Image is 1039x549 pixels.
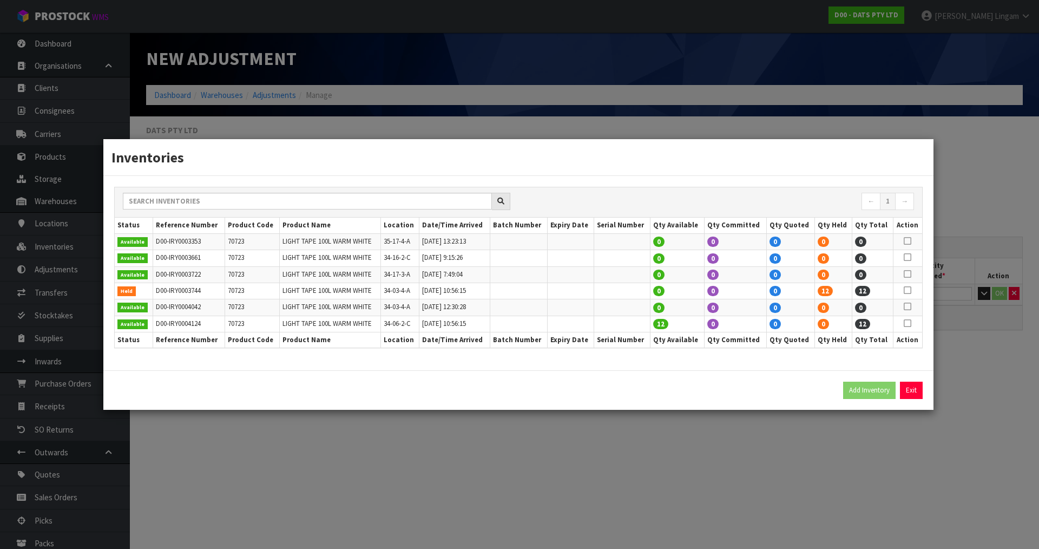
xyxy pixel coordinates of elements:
span: 0 [770,303,781,313]
span: 0 [707,303,719,313]
span: 0 [818,237,829,247]
th: Qty Available [650,332,705,348]
td: 34-16-2-C [380,250,419,266]
td: D00-IRY0004124 [153,316,225,332]
span: Available [117,303,148,312]
span: 0 [770,253,781,264]
td: LIGHT TAPE 100L WARM WHITE [279,250,380,266]
span: 0 [770,286,781,296]
td: D00-IRY0004042 [153,299,225,316]
button: Add Inventory [843,382,896,399]
span: 0 [707,286,719,296]
a: ← [862,193,880,210]
span: Available [117,270,148,280]
th: Batch Number [490,218,547,233]
th: Reference Number [153,218,225,233]
span: Held [117,286,136,296]
th: Product Code [225,332,279,348]
th: Qty Quoted [766,218,814,233]
th: Serial Number [594,218,650,233]
span: 0 [818,319,829,329]
td: 34-17-3-A [380,266,419,283]
span: 0 [653,270,665,280]
span: 0 [855,270,866,280]
span: 0 [770,270,781,280]
th: Action [893,218,922,233]
td: 34-03-4-A [380,299,419,316]
input: Search inventories [123,193,492,210]
td: [DATE] 7:49:04 [419,266,490,283]
th: Qty Committed [705,332,767,348]
th: Batch Number [490,332,547,348]
span: 0 [707,319,719,329]
td: LIGHT TAPE 100L WARM WHITE [279,316,380,332]
td: LIGHT TAPE 100L WARM WHITE [279,299,380,316]
td: [DATE] 10:56:15 [419,316,490,332]
th: Status [115,332,153,348]
span: 0 [818,253,829,264]
th: Reference Number [153,332,225,348]
td: 70723 [225,299,279,316]
td: [DATE] 13:23:13 [419,233,490,250]
td: D00-IRY0003722 [153,266,225,283]
th: Product Code [225,218,279,233]
span: 12 [653,319,668,329]
td: LIGHT TAPE 100L WARM WHITE [279,233,380,250]
th: Qty Total [852,218,893,233]
td: D00-IRY0003744 [153,283,225,299]
th: Qty Quoted [766,332,814,348]
td: 70723 [225,316,279,332]
td: 35-17-4-A [380,233,419,250]
td: LIGHT TAPE 100L WARM WHITE [279,266,380,283]
th: Qty Committed [705,218,767,233]
td: D00-IRY0003661 [153,250,225,266]
td: 34-03-4-A [380,283,419,299]
th: Date/Time Arrived [419,332,490,348]
th: Product Name [279,332,380,348]
th: Product Name [279,218,380,233]
td: LIGHT TAPE 100L WARM WHITE [279,283,380,299]
span: 0 [818,270,829,280]
span: Available [117,237,148,247]
th: Status [115,218,153,233]
span: 0 [855,253,866,264]
td: [DATE] 10:56:15 [419,283,490,299]
nav: Page navigation [527,193,914,212]
span: 0 [653,253,665,264]
th: Qty Held [815,332,852,348]
span: Available [117,319,148,329]
td: 70723 [225,250,279,266]
th: Qty Available [650,218,705,233]
th: Action [893,332,922,348]
span: 0 [707,253,719,264]
span: 0 [818,303,829,313]
th: Qty Total [852,332,893,348]
span: 0 [653,286,665,296]
span: 0 [653,237,665,247]
td: 70723 [225,266,279,283]
span: 0 [707,237,719,247]
span: Available [117,253,148,263]
th: Date/Time Arrived [419,218,490,233]
h3: Inventories [111,147,925,167]
span: 12 [855,286,870,296]
a: 1 [880,193,896,210]
th: Expiry Date [547,218,594,233]
th: Serial Number [594,332,650,348]
td: 70723 [225,283,279,299]
th: Qty Held [815,218,852,233]
td: D00-IRY0003353 [153,233,225,250]
span: 0 [770,237,781,247]
td: 70723 [225,233,279,250]
td: [DATE] 9:15:26 [419,250,490,266]
span: 12 [818,286,833,296]
td: 34-06-2-C [380,316,419,332]
a: → [895,193,914,210]
th: Location [380,218,419,233]
span: 0 [770,319,781,329]
button: Exit [900,382,923,399]
th: Expiry Date [547,332,594,348]
span: 0 [653,303,665,313]
span: 0 [855,237,866,247]
th: Location [380,332,419,348]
